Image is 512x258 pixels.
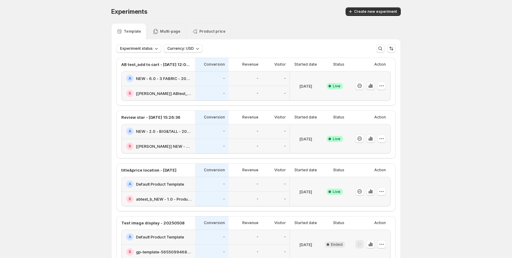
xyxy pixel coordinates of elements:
[242,168,258,173] p: Revenue
[136,196,191,202] h2: abtest_b_NEW - 1.0 - Product Page - 20250916
[164,44,202,53] button: Currency: USD
[374,168,386,173] p: Action
[116,44,161,53] button: Experiment status
[257,91,258,96] p: -
[204,220,225,225] p: Conversion
[121,167,176,173] p: title&price location - [DATE]
[294,220,317,225] p: Started date
[299,83,312,89] p: [DATE]
[242,62,258,67] p: Revenue
[257,182,258,187] p: -
[299,189,312,195] p: [DATE]
[121,61,191,67] p: AB test_add to cart - [DATE] 12:06:02
[136,249,191,255] h2: gp-template-565509946817381267
[274,115,286,120] p: Visitor
[204,115,225,120] p: Conversion
[129,144,131,149] h2: B
[274,220,286,225] p: Visitor
[136,181,184,187] h2: Default Product Template
[120,46,153,51] span: Experiment status
[204,168,225,173] p: Conversion
[223,182,225,187] p: -
[124,29,141,34] p: Template
[129,129,131,134] h2: A
[129,76,131,81] h2: A
[257,197,258,202] p: -
[160,29,180,34] p: Multi-page
[374,115,386,120] p: Action
[223,144,225,149] p: -
[136,143,191,149] h2: [[PERSON_NAME]] NEW - 2.0 - BIG&amp;TALL - 20250912
[374,220,386,225] p: Action
[129,234,131,239] h2: A
[333,115,344,120] p: Status
[333,168,344,173] p: Status
[333,136,340,141] span: Live
[223,129,225,134] p: -
[284,144,286,149] p: -
[284,249,286,254] p: -
[136,128,191,134] h2: NEW - 2.0 - BIG&TALL - 20250709
[257,129,258,134] p: -
[223,197,225,202] p: -
[333,220,344,225] p: Status
[257,76,258,81] p: -
[387,44,396,53] button: Sort the results
[121,220,185,226] p: Test image display - 20250508
[223,234,225,239] p: -
[223,91,225,96] p: -
[111,8,148,15] span: Experiments
[274,168,286,173] p: Visitor
[257,144,258,149] p: -
[284,76,286,81] p: -
[204,62,225,67] p: Conversion
[136,75,191,82] h2: NEW - 6.0 - 3 FABRIC - 20250722
[257,249,258,254] p: -
[223,249,225,254] p: -
[284,197,286,202] p: -
[284,234,286,239] p: -
[274,62,286,67] p: Visitor
[294,168,317,173] p: Started date
[354,9,397,14] span: Create new experiment
[129,197,131,202] h2: B
[346,7,401,16] button: Create new experiment
[257,234,258,239] p: -
[374,62,386,67] p: Action
[167,46,194,51] span: Currency: USD
[129,91,131,96] h2: B
[129,182,131,187] h2: A
[294,115,317,120] p: Started date
[242,220,258,225] p: Revenue
[333,189,340,194] span: Live
[331,242,343,247] span: Ended
[333,62,344,67] p: Status
[129,249,131,254] h2: B
[242,115,258,120] p: Revenue
[284,129,286,134] p: -
[284,91,286,96] p: -
[333,84,340,89] span: Live
[294,62,317,67] p: Started date
[299,136,312,142] p: [DATE]
[199,29,226,34] p: Product price
[299,242,312,248] p: [DATE]
[284,182,286,187] p: -
[121,114,180,120] p: Review star - [DATE] 15:26:36
[136,90,191,96] h2: [[PERSON_NAME]] ABtest_B_NEW - 6.0 - 3 FABRIC - 20250910
[136,234,184,240] h2: Default Product Template
[223,76,225,81] p: -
